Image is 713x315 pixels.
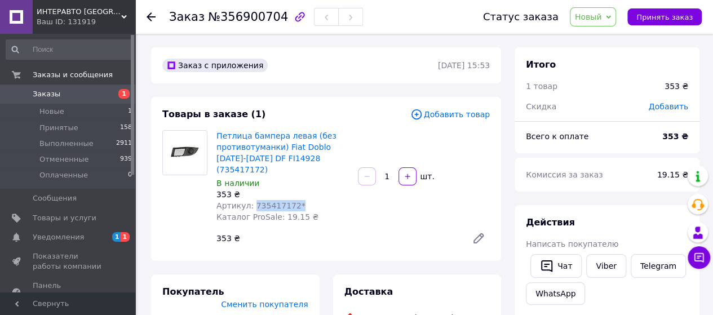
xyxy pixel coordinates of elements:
[39,154,88,165] span: Отмененные
[631,254,686,278] a: Telegram
[665,81,688,92] div: 353 ₴
[112,232,121,242] span: 1
[636,13,693,21] span: Принять заказ
[526,239,618,249] span: Написать покупателю
[216,201,305,210] span: Артикул: 735417172*
[33,70,113,80] span: Заказы и сообщения
[39,139,94,149] span: Выполненные
[586,254,626,278] a: Viber
[33,281,104,301] span: Панель управления
[120,123,132,133] span: 158
[128,107,132,117] span: 1
[33,213,96,223] span: Товары и услуги
[483,11,559,23] div: Статус заказа
[128,170,132,180] span: 0
[162,109,265,119] span: Товары в заказе (1)
[526,170,603,179] span: Комиссия за заказ
[37,7,121,17] span: ИНТЕРАВТО КИЕВ
[116,139,132,149] span: 2911
[212,230,463,246] div: 353 ₴
[216,179,259,188] span: В наличии
[526,59,556,70] span: Итого
[121,232,130,242] span: 1
[33,251,104,272] span: Показатели работы компании
[216,212,318,221] span: Каталог ProSale: 19.15 ₴
[33,89,60,99] span: Заказы
[216,189,349,200] div: 353 ₴
[418,171,436,182] div: шт.
[208,10,288,24] span: №356900704
[530,254,582,278] button: Чат
[162,59,268,72] div: Заказ с приложения
[216,131,336,174] a: Петлица бампера левая (без противотуманки) Fiat Doblo [DATE]-[DATE] DF FI14928 (735417172)
[410,108,490,121] span: Добавить товар
[688,246,710,269] button: Чат с покупателем
[627,8,702,25] button: Принять заказ
[39,170,88,180] span: Оплаченные
[169,10,205,24] span: Заказ
[162,286,224,297] span: Покупатель
[39,123,78,133] span: Принятые
[649,102,688,111] span: Добавить
[221,300,308,309] span: Сменить покупателя
[147,11,156,23] div: Вернуться назад
[33,193,77,203] span: Сообщения
[526,82,557,91] span: 1 товар
[657,170,688,179] span: 19.15 ₴
[526,282,585,305] a: WhatsApp
[39,107,64,117] span: Новые
[120,154,132,165] span: 939
[6,39,133,60] input: Поиск
[526,217,575,228] span: Действия
[344,286,393,297] span: Доставка
[118,89,130,99] span: 1
[526,132,588,141] span: Всего к оплате
[33,232,84,242] span: Уведомления
[526,102,556,111] span: Скидка
[163,131,207,175] img: Петлица бампера левая (без противотуманки) Fiat Doblo 2005-2010 DF FI14928 (735417172)
[467,227,490,250] a: Редактировать
[575,12,602,21] span: Новый
[662,132,688,141] b: 353 ₴
[37,17,135,27] div: Ваш ID: 131919
[438,61,490,70] time: [DATE] 15:53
